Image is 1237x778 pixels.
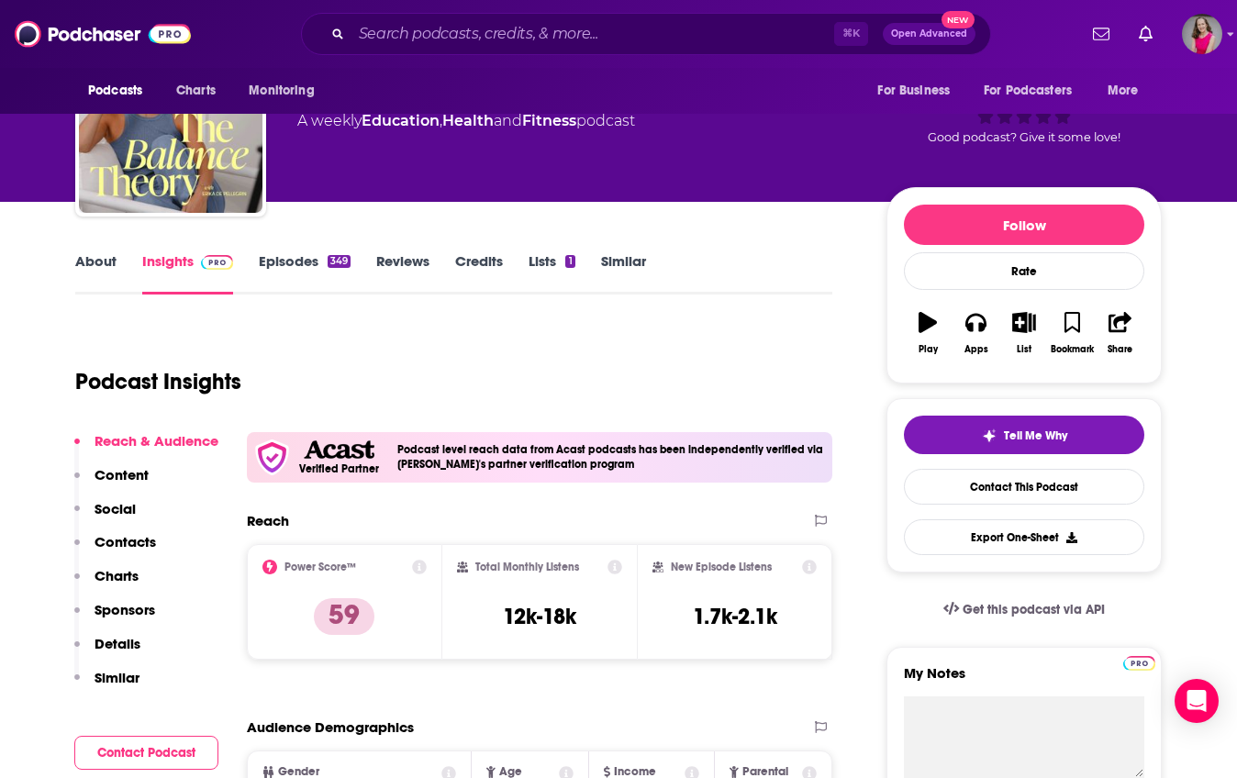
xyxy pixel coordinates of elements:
h3: 1.7k-2.1k [693,603,777,630]
button: open menu [972,73,1098,108]
button: Share [1097,300,1144,366]
p: Charts [95,567,139,584]
span: For Business [877,78,950,104]
p: Sponsors [95,601,155,618]
div: Bookmark [1051,344,1094,355]
span: ⌘ K [834,22,868,46]
img: Podchaser Pro [1123,656,1155,671]
img: Podchaser - Follow, Share and Rate Podcasts [15,17,191,51]
h4: Podcast level reach data from Acast podcasts has been independently verified via [PERSON_NAME]'s ... [397,443,825,471]
a: Lists1 [529,252,574,295]
h3: 12k-18k [503,603,576,630]
p: Content [95,466,149,483]
span: Podcasts [88,78,142,104]
a: Health [442,112,494,129]
img: Podchaser Pro [201,255,233,270]
a: Education [362,112,440,129]
p: Contacts [95,533,156,550]
button: open menu [75,73,166,108]
a: Charts [164,73,227,108]
h5: Verified Partner [299,463,379,474]
a: Show notifications dropdown [1086,18,1117,50]
img: Acast [304,440,373,460]
button: Apps [952,300,999,366]
button: Bookmark [1048,300,1096,366]
a: Fitness [522,112,576,129]
span: Tell Me Why [1004,428,1067,443]
label: My Notes [904,664,1144,696]
p: 59 [314,598,374,635]
button: Charts [74,567,139,601]
a: Pro website [1123,653,1155,671]
div: 349 [328,255,351,268]
button: Sponsors [74,601,155,635]
span: and [494,112,522,129]
span: Monitoring [249,78,314,104]
button: open menu [864,73,973,108]
img: tell me why sparkle [982,428,997,443]
p: Reach & Audience [95,432,218,450]
span: , [440,112,442,129]
img: User Profile [1182,14,1222,54]
button: Content [74,466,149,500]
p: Similar [95,669,139,686]
button: Follow [904,205,1144,245]
button: Details [74,635,140,669]
div: Search podcasts, credits, & more... [301,13,991,55]
div: A weekly podcast [297,110,635,132]
a: InsightsPodchaser Pro [142,252,233,295]
button: Contact Podcast [74,736,218,770]
div: Play [919,344,938,355]
span: For Podcasters [984,78,1072,104]
a: Get this podcast via API [929,587,1120,632]
h2: Power Score™ [284,561,356,573]
span: New [942,11,975,28]
input: Search podcasts, credits, & more... [351,19,834,49]
p: Details [95,635,140,652]
button: Play [904,300,952,366]
a: Contact This Podcast [904,469,1144,505]
h1: Podcast Insights [75,368,241,395]
button: Social [74,500,136,534]
a: Reviews [376,252,429,295]
div: Apps [964,344,988,355]
button: Contacts [74,533,156,567]
button: Export One-Sheet [904,519,1144,555]
span: More [1108,78,1139,104]
h2: Total Monthly Listens [475,561,579,573]
span: Get this podcast via API [963,602,1105,617]
div: Open Intercom Messenger [1175,679,1219,723]
a: Episodes349 [259,252,351,295]
div: Rate [904,252,1144,290]
button: Similar [74,669,139,703]
span: Gender [278,766,319,778]
h2: Audience Demographics [247,718,414,736]
div: Share [1108,344,1132,355]
a: Similar [601,252,646,295]
a: Credits [455,252,503,295]
a: About [75,252,117,295]
button: open menu [1095,73,1162,108]
button: open menu [236,73,338,108]
span: Age [499,766,522,778]
span: Logged in as AmyRasdal [1182,14,1222,54]
button: List [1000,300,1048,366]
span: Charts [176,78,216,104]
button: Show profile menu [1182,14,1222,54]
img: verfied icon [254,439,290,475]
button: Open AdvancedNew [883,23,975,45]
button: tell me why sparkleTell Me Why [904,416,1144,454]
a: Show notifications dropdown [1131,18,1160,50]
div: List [1017,344,1031,355]
span: Income [614,766,656,778]
h2: Reach [247,512,289,529]
button: Reach & Audience [74,432,218,466]
span: Open Advanced [891,29,967,39]
div: 1 [565,255,574,268]
h2: New Episode Listens [671,561,772,573]
span: Good podcast? Give it some love! [928,130,1120,144]
p: Social [95,500,136,517]
img: The Balance Theory [79,29,262,213]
